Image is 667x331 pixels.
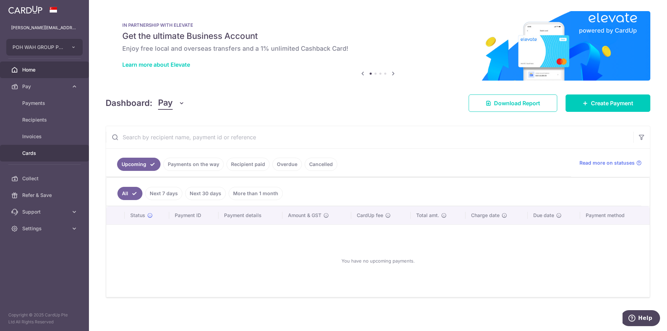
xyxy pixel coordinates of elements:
h6: Enjoy free local and overseas transfers and a 1% unlimited Cashback Card! [122,44,634,53]
a: Cancelled [305,158,337,171]
span: Settings [22,225,68,232]
span: Create Payment [591,99,633,107]
th: Payment ID [169,206,219,224]
span: Invoices [22,133,68,140]
span: Home [22,66,68,73]
p: [PERSON_NAME][EMAIL_ADDRESS][DOMAIN_NAME] [11,24,78,31]
span: Refer & Save [22,192,68,199]
input: Search by recipient name, payment id or reference [106,126,633,148]
h4: Dashboard: [106,97,153,109]
button: Pay [158,97,185,110]
span: Payments [22,100,68,107]
button: POH WAH GROUP PTE. LTD. [6,39,83,56]
span: Pay [22,83,68,90]
th: Payment details [219,206,282,224]
span: Pay [158,97,173,110]
span: Download Report [494,99,540,107]
span: POH WAH GROUP PTE. LTD. [13,44,64,51]
span: Status [130,212,145,219]
span: Amount & GST [288,212,321,219]
span: Due date [533,212,554,219]
span: Cards [22,150,68,157]
a: Learn more about Elevate [122,61,190,68]
span: Total amt. [416,212,439,219]
span: Recipients [22,116,68,123]
a: Create Payment [566,94,650,112]
a: Overdue [272,158,302,171]
p: IN PARTNERSHIP WITH ELEVATE [122,22,634,28]
a: All [117,187,142,200]
a: Download Report [469,94,557,112]
a: Recipient paid [227,158,270,171]
a: Payments on the way [163,158,224,171]
span: Collect [22,175,68,182]
a: Next 30 days [185,187,226,200]
a: Next 7 days [145,187,182,200]
a: Read more on statuses [579,159,642,166]
img: Renovation banner [106,11,650,81]
h5: Get the ultimate Business Account [122,31,634,42]
a: More than 1 month [229,187,283,200]
img: CardUp [8,6,42,14]
iframe: Opens a widget where you can find more information [623,310,660,328]
th: Payment method [580,206,650,224]
a: Upcoming [117,158,160,171]
span: Support [22,208,68,215]
div: You have no upcoming payments. [115,230,641,291]
span: CardUp fee [357,212,383,219]
span: Read more on statuses [579,159,635,166]
span: Charge date [471,212,500,219]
